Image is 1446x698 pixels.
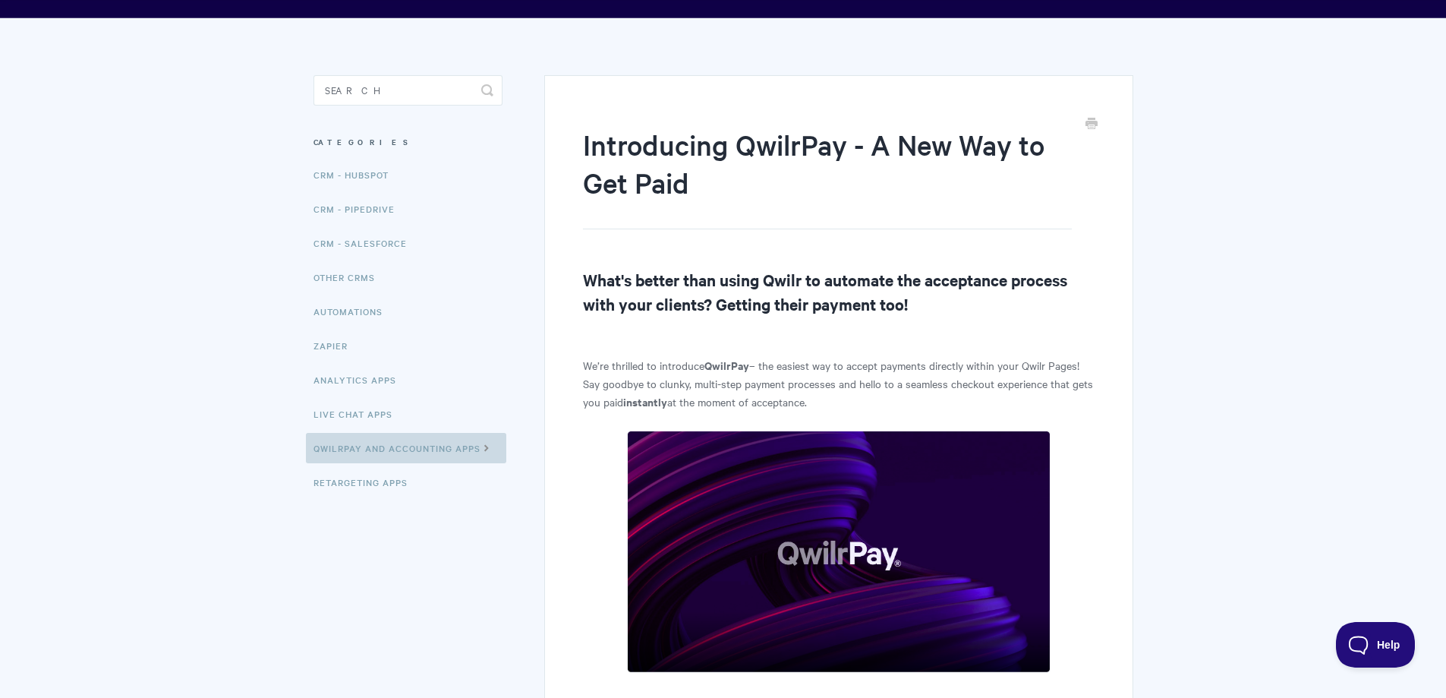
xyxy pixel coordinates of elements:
[627,431,1051,673] img: file-eKtnbNNAQu.png
[313,467,419,497] a: Retargeting Apps
[1085,116,1098,133] a: Print this Article
[1336,622,1416,668] iframe: Toggle Customer Support
[583,125,1071,229] h1: Introducing QwilrPay - A New Way to Get Paid
[313,296,394,327] a: Automations
[313,159,400,190] a: CRM - HubSpot
[313,330,359,361] a: Zapier
[623,393,667,409] strong: instantly
[313,194,406,224] a: CRM - Pipedrive
[313,262,386,292] a: Other CRMs
[306,433,506,463] a: QwilrPay and Accounting Apps
[704,357,749,373] strong: QwilrPay
[313,128,502,156] h3: Categories
[583,356,1094,411] p: We’re thrilled to introduce – the easiest way to accept payments directly within your Qwilr Pages...
[313,228,418,258] a: CRM - Salesforce
[313,399,404,429] a: Live Chat Apps
[313,365,408,395] a: Analytics Apps
[313,75,502,106] input: Search
[583,267,1094,316] h2: What's better than using Qwilr to automate the acceptance process with your clients? Getting thei...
